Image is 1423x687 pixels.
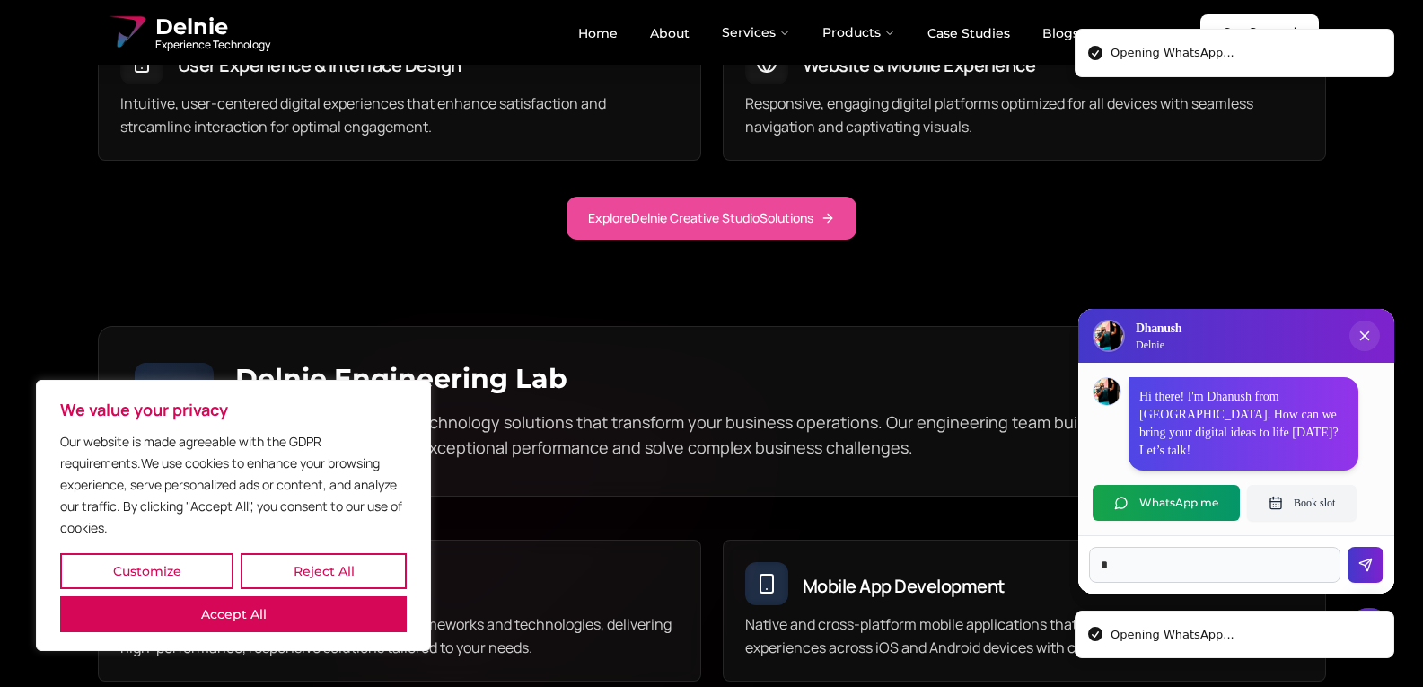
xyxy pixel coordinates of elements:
h3: Mobile App Development [803,574,1005,599]
span: Experience Technology [155,38,270,52]
button: Accept All [60,596,407,632]
div: Opening WhatsApp... [1111,626,1234,644]
h3: User Experience & Interface Design [178,53,461,78]
p: Our website is made agreeable with the GDPR requirements.We use cookies to enhance your browsing ... [60,431,407,539]
p: Intuitive, user-centered digital experiences that enhance satisfaction and streamline interaction... [120,92,679,138]
p: Native and cross-platform mobile applications that provide seamless user experiences across iOS a... [745,612,1304,659]
h3: Website & Mobile Experience [803,53,1036,78]
p: We value your privacy [60,399,407,420]
button: Services [707,14,804,50]
img: Delnie Logo [105,11,148,54]
p: Responsive, engaging digital platforms optimized for all devices with seamless navigation and cap... [745,92,1304,138]
a: Get Started [1200,14,1319,50]
a: Explore Delnie Creative Studio Solutions [567,197,856,240]
p: Leverage cutting-edge technology solutions that transform your business operations. Our engineeri... [235,410,1289,460]
span: Delnie [155,13,270,41]
button: WhatsApp me [1093,485,1240,521]
p: Hi there! I'm Dhanush from [GEOGRAPHIC_DATA]. How can we bring your digital ideas to life [DATE]?... [1139,388,1348,460]
a: Blogs [1028,18,1094,48]
a: About [636,18,704,48]
button: Products [808,14,909,50]
h3: Delnie Engineering Lab [235,363,1289,395]
p: Delnie [1136,338,1181,352]
a: Home [564,18,632,48]
button: Customize [60,553,233,589]
button: Book slot [1247,485,1357,521]
a: Case Studies [913,18,1024,48]
h3: Dhanush [1136,320,1181,338]
img: Dhanush [1094,378,1120,405]
img: Delnie Logo [1094,321,1123,350]
button: Reject All [241,553,407,589]
nav: Main [564,14,1197,50]
button: Close chat popup [1349,321,1380,351]
a: Delnie Logo Full [105,11,270,54]
div: Opening WhatsApp... [1111,44,1234,62]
